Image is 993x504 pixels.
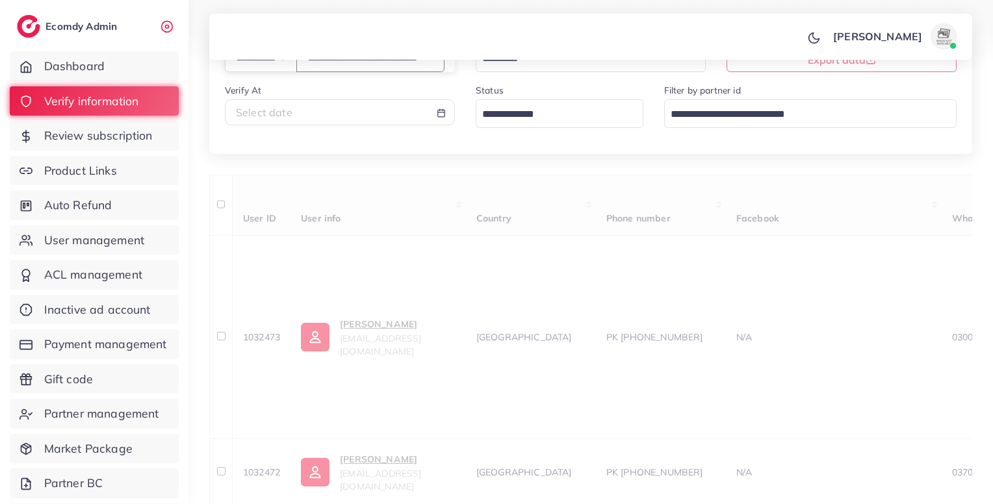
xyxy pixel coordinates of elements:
a: Partner management [10,399,179,429]
label: Filter by partner id [664,84,741,97]
a: Payment management [10,329,179,359]
img: avatar [931,23,957,49]
span: Review subscription [44,127,153,144]
div: Search for option [664,99,957,127]
span: Select date [236,106,292,119]
a: Product Links [10,156,179,186]
p: [PERSON_NAME] [833,29,922,44]
h2: Ecomdy Admin [45,20,120,32]
a: logoEcomdy Admin [17,15,120,38]
span: Verify information [44,93,139,110]
input: Search for option [478,105,626,125]
span: Auto Refund [44,197,112,214]
label: Status [476,84,504,97]
span: Market Package [44,440,133,457]
a: ACL management [10,260,179,290]
a: Review subscription [10,121,179,151]
a: Market Package [10,434,179,464]
label: Verify At [225,84,261,97]
a: [PERSON_NAME]avatar [826,23,962,49]
span: Payment management [44,336,167,353]
span: Gift code [44,371,93,388]
a: Inactive ad account [10,295,179,325]
img: logo [17,15,40,38]
a: Verify information [10,86,179,116]
span: Dashboard [44,58,105,75]
a: Dashboard [10,51,179,81]
span: Product Links [44,162,117,179]
a: User management [10,225,179,255]
input: Search for option [666,105,940,125]
div: Search for option [476,99,643,127]
span: Partner BC [44,475,103,492]
a: Gift code [10,364,179,394]
span: ACL management [44,266,142,283]
span: User management [44,232,144,249]
span: Partner management [44,405,159,422]
a: Auto Refund [10,190,179,220]
span: Inactive ad account [44,301,151,318]
a: Partner BC [10,468,179,498]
